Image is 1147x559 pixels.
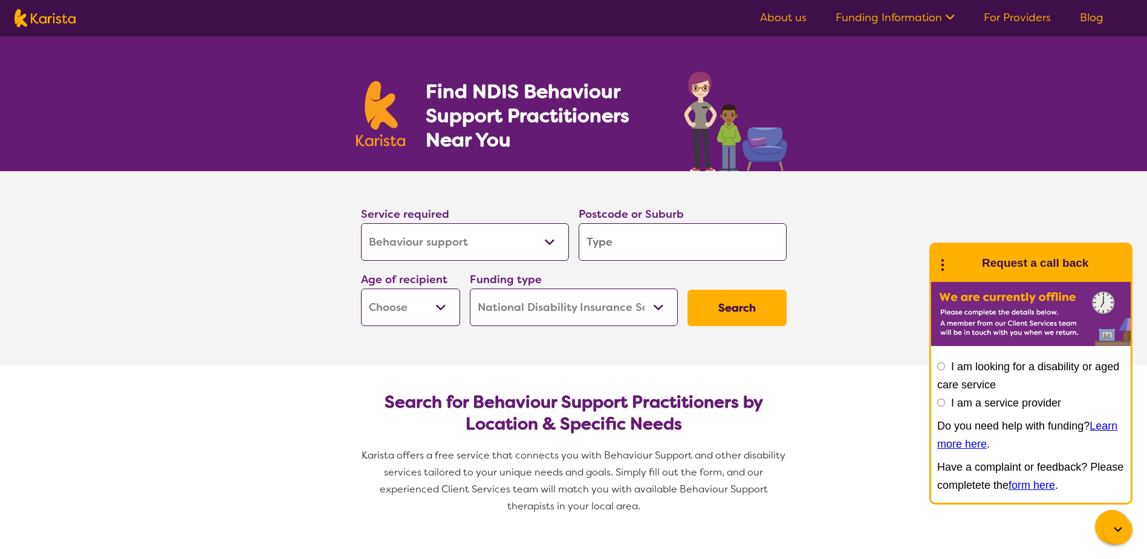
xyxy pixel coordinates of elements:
[579,207,684,221] label: Postcode or Suburb
[15,9,76,27] img: Karista logo
[1095,510,1129,544] button: Channel Menu
[937,458,1125,494] p: Have a complaint or feedback? Please completete the .
[687,290,787,326] button: Search
[950,251,975,275] img: Karista
[361,207,449,221] label: Service required
[426,79,660,152] h1: Find NDIS Behaviour Support Practitioners Near You
[1009,479,1055,491] a: form here
[681,65,791,171] img: behaviour-support
[931,282,1131,346] img: Karista offline chat form to request call back
[984,10,1051,25] a: For Providers
[470,272,542,287] label: Funding type
[1080,10,1103,25] a: Blog
[356,447,791,515] p: Karista offers a free service that connects you with Behaviour Support and other disability servi...
[356,81,406,146] img: Karista logo
[937,361,1119,391] label: I am looking for a disability or aged care service
[760,10,807,25] a: About us
[371,391,777,435] h2: Search for Behaviour Support Practitioners by Location & Specific Needs
[579,223,787,261] input: Type
[361,272,447,287] label: Age of recipient
[937,417,1125,453] p: Do you need help with funding? .
[951,397,1061,409] label: I am a service provider
[982,254,1088,272] h1: Request a call back
[836,10,955,25] a: Funding Information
